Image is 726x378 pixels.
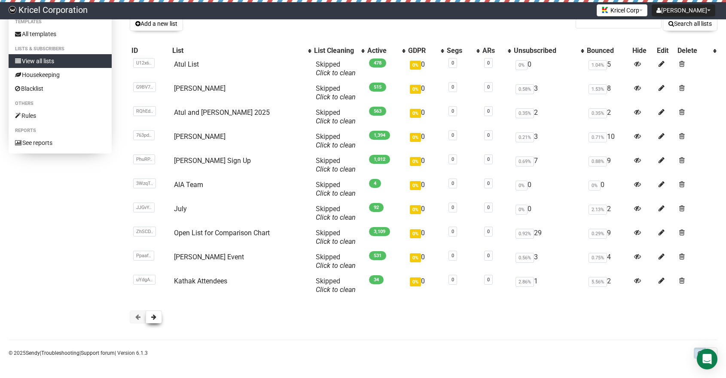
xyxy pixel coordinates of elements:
[316,181,356,197] span: Skipped
[451,84,454,90] a: 0
[652,4,715,16] button: [PERSON_NAME]
[408,46,436,55] div: GDPR
[369,251,386,260] span: 531
[366,45,406,57] th: Active: No sort applied, activate to apply an ascending sort
[406,274,445,298] td: 0
[9,68,112,82] a: Housekeeping
[487,253,490,258] a: 0
[487,277,490,283] a: 0
[657,46,674,55] div: Edit
[516,181,528,191] span: 0%
[133,58,155,68] span: U12x6..
[133,154,155,164] span: PhuRP..
[589,84,607,94] span: 1.53%
[316,277,356,294] span: Skipped
[406,81,445,105] td: 0
[410,133,421,142] span: 0%
[585,129,631,153] td: 10
[369,107,386,116] span: 563
[316,229,356,246] span: Skipped
[316,69,356,77] a: Click to clean
[585,249,631,274] td: 4
[487,181,490,186] a: 0
[133,178,156,188] span: 3WzqT..
[316,108,356,125] span: Skipped
[316,213,356,221] a: Click to clean
[585,81,631,105] td: 8
[9,126,112,136] li: Reports
[316,205,356,221] span: Skipped
[174,229,270,237] a: Open List for Comparison Chart
[406,201,445,225] td: 0
[174,253,244,261] a: [PERSON_NAME] Event
[516,84,534,94] span: 0.58%
[451,253,454,258] a: 0
[512,274,585,298] td: 1
[451,132,454,138] a: 0
[316,237,356,246] a: Click to clean
[174,84,226,92] a: [PERSON_NAME]
[314,46,357,55] div: List Cleaning
[316,253,356,270] span: Skipped
[9,27,112,41] a: All templates
[516,253,534,263] span: 0.56%
[487,108,490,114] a: 0
[487,229,490,234] a: 0
[655,45,676,57] th: Edit: No sort applied, sorting is disabled
[174,108,270,117] a: Atul and [PERSON_NAME] 2025
[482,46,503,55] div: ARs
[516,108,534,118] span: 0.35%
[410,61,421,70] span: 0%
[589,253,607,263] span: 0.75%
[316,286,356,294] a: Click to clean
[597,4,647,16] button: Kricel Corp
[9,109,112,123] a: Rules
[451,229,454,234] a: 0
[512,225,585,249] td: 29
[133,275,156,285] span: uYdgA..
[589,108,607,118] span: 0.35%
[316,157,356,173] span: Skipped
[367,46,398,55] div: Active
[410,109,421,118] span: 0%
[451,205,454,210] a: 0
[172,46,304,55] div: List
[410,157,421,166] span: 0%
[512,81,585,105] td: 3
[451,277,454,283] a: 0
[516,277,534,287] span: 2.86%
[369,203,384,212] span: 92
[312,45,366,57] th: List Cleaning: No sort applied, activate to apply an ascending sort
[406,105,445,129] td: 0
[631,45,655,57] th: Hide: No sort applied, sorting is disabled
[406,129,445,153] td: 0
[589,181,601,191] span: 0%
[133,251,154,261] span: Ppaaf..
[589,157,607,166] span: 0.88%
[9,348,148,358] p: © 2025 | | | Version 6.1.3
[316,165,356,173] a: Click to clean
[589,60,607,70] span: 1.04%
[406,225,445,249] td: 0
[585,45,631,57] th: Bounced: No sort applied, sorting is disabled
[589,205,607,215] span: 2.13%
[410,253,421,262] span: 0%
[316,261,356,270] a: Click to clean
[516,205,528,215] span: 0%
[131,46,169,55] div: ID
[585,177,631,201] td: 0
[487,84,490,90] a: 0
[451,60,454,66] a: 0
[632,46,653,55] div: Hide
[445,45,481,57] th: Segs: No sort applied, activate to apply an ascending sort
[487,132,490,138] a: 0
[512,177,585,201] td: 0
[516,157,534,166] span: 0.69%
[516,60,528,70] span: 0%
[9,6,16,14] img: 79b6858f2fdb6f0bdcc40461c13748f9
[316,117,356,125] a: Click to clean
[512,249,585,274] td: 3
[585,105,631,129] td: 2
[174,157,251,165] a: [PERSON_NAME] Sign Up
[41,350,79,356] a: Troubleshooting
